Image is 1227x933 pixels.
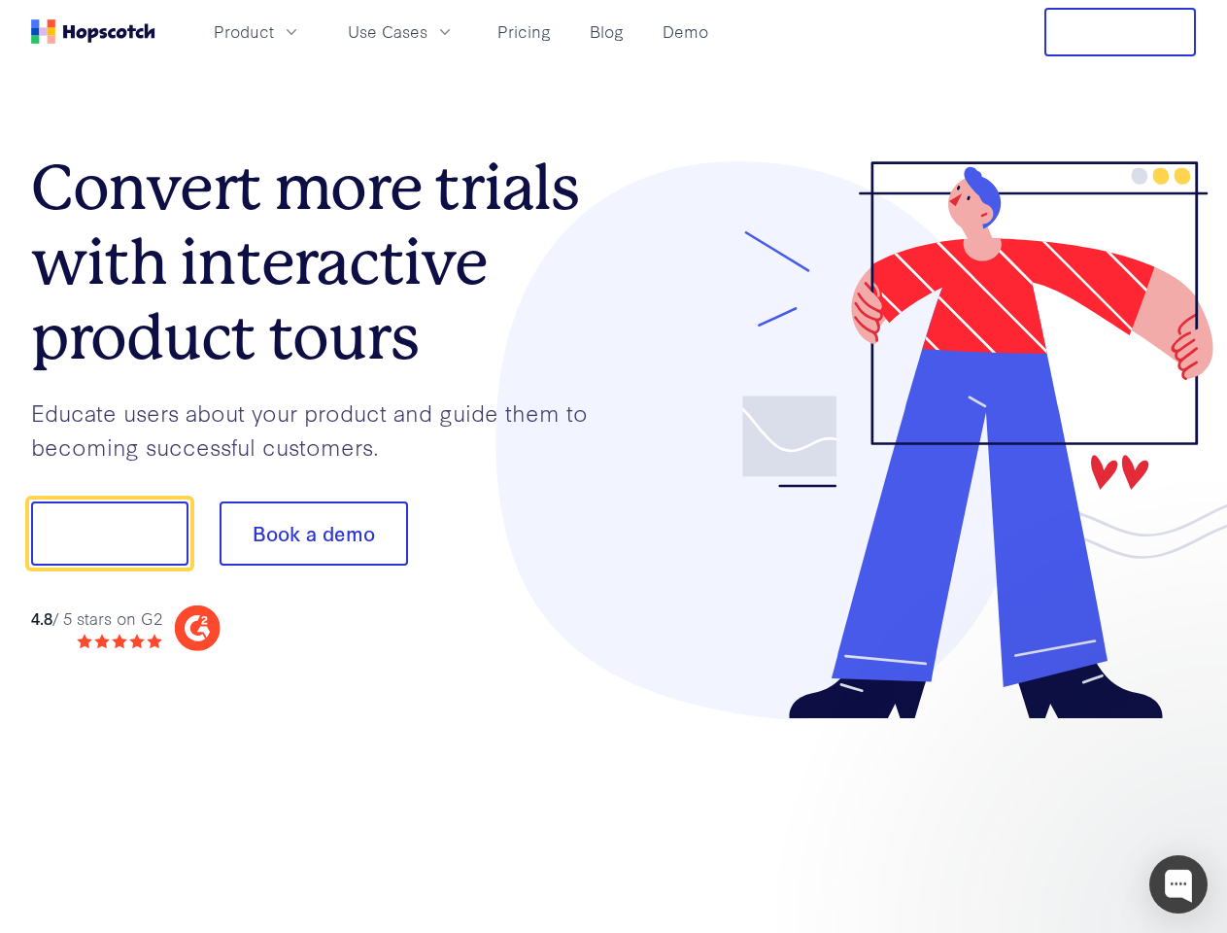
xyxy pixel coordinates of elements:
button: Use Cases [336,16,466,48]
button: Show me! [31,501,188,566]
button: Book a demo [220,501,408,566]
span: Use Cases [348,19,427,44]
button: Free Trial [1044,8,1196,56]
p: Educate users about your product and guide them to becoming successful customers. [31,396,614,463]
a: Home [31,19,155,44]
strong: 4.8 [31,606,52,629]
h1: Convert more trials with interactive product tours [31,151,614,374]
div: / 5 stars on G2 [31,606,162,631]
a: Blog [582,16,631,48]
span: Product [214,19,274,44]
button: Product [202,16,313,48]
a: Pricing [490,16,559,48]
a: Demo [655,16,716,48]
